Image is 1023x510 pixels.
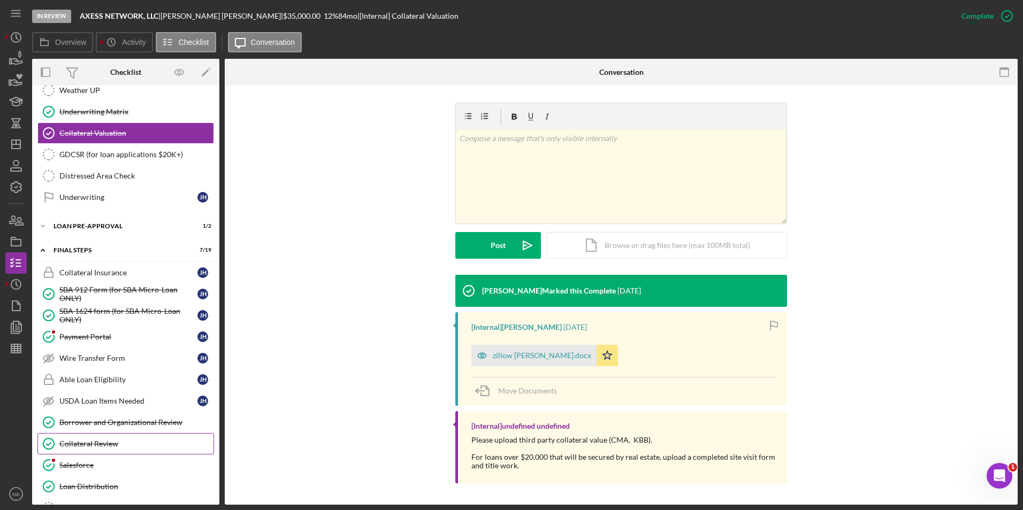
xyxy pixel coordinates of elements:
[37,262,214,283] a: Collateral InsuranceJH
[471,436,776,470] div: Please upload third party collateral value (CMA, KBB). For loans over $20,000 that will be secure...
[192,247,211,253] div: 7 / 19
[493,351,591,360] div: zillow [PERSON_NAME].docx
[471,422,570,430] div: [Internal] undefined undefined
[482,287,616,295] div: [PERSON_NAME] Marked this Complete
[59,482,213,491] div: Loan Distribution
[251,38,295,47] label: Conversation
[197,396,208,406] div: J H
[197,267,208,278] div: J H
[228,32,302,52] button: Conversation
[179,38,209,47] label: Checklist
[37,144,214,165] a: GDCSR (for loan applications $20K+)
[59,461,213,469] div: Salesforce
[192,223,211,229] div: 1 / 2
[455,232,541,259] button: Post
[491,232,506,259] div: Post
[59,418,213,427] div: Borrower and Organizational Review
[197,374,208,385] div: J H
[59,307,197,324] div: SBA 1624 form (for SBA Micro-Loan ONLY)
[563,323,587,331] time: 2025-08-12 17:53
[59,285,197,303] div: SBA 912 Form (for SBA Micro-Loan ONLY)
[37,412,214,433] a: Borrower and Organizational Review
[37,326,214,347] a: Payment PortalJH
[161,12,283,20] div: [PERSON_NAME] [PERSON_NAME] |
[37,283,214,305] a: SBA 912 Form (for SBA Micro-Loan ONLY)JH
[197,289,208,299] div: J H
[5,483,27,505] button: MK
[80,12,161,20] div: |
[59,268,197,277] div: Collateral Insurance
[156,32,216,52] button: Checklist
[37,433,214,454] a: Collateral Review
[59,129,213,137] div: Collateral Valuation
[338,12,357,20] div: 84 mo
[951,5,1018,27] button: Complete
[54,223,185,229] div: LOAN PRE-APPROVAL
[37,305,214,326] a: SBA 1624 form (for SBA Micro-Loan ONLY)JH
[59,193,197,202] div: Underwriting
[59,150,213,159] div: GDCSR (for loan applications $20K+)
[961,5,994,27] div: Complete
[122,38,146,47] label: Activity
[987,463,1012,489] iframe: Intercom live chat
[59,375,197,384] div: Able Loan Eligibility
[59,354,197,362] div: Wire Transfer Form
[37,101,214,122] a: Underwriting Matrix
[37,476,214,497] a: Loan Distribution
[197,353,208,364] div: J H
[37,454,214,476] a: Salesforce
[37,165,214,187] a: Distressed Area Check
[617,287,641,295] time: 2025-08-12 17:53
[80,11,158,20] b: AXESS NETWORK, LLC
[37,369,214,390] a: Able Loan EligibilityJH
[283,12,324,20] div: $35,000.00
[197,192,208,203] div: J H
[55,38,86,47] label: Overview
[32,10,71,23] div: In Review
[110,68,141,76] div: Checklist
[37,122,214,144] a: Collateral Valuation
[32,32,93,52] button: Overview
[12,491,20,497] text: MK
[471,377,568,404] button: Move Documents
[59,333,197,341] div: Payment Portal
[59,107,213,116] div: Underwriting Matrix
[96,32,152,52] button: Activity
[357,12,459,20] div: | [Internal] Collateral Valuation
[37,80,214,101] a: Weather UP
[471,345,618,366] button: zillow [PERSON_NAME].docx
[37,187,214,208] a: UnderwritingJH
[324,12,338,20] div: 12 %
[197,310,208,321] div: J H
[59,439,213,448] div: Collateral Review
[498,386,557,395] span: Move Documents
[59,397,197,405] div: USDA Loan Items Needed
[59,86,213,95] div: Weather UP
[37,390,214,412] a: USDA Loan Items NeededJH
[54,247,185,253] div: FINAL STEPS
[37,347,214,369] a: Wire Transfer FormJH
[59,172,213,180] div: Distressed Area Check
[471,323,562,331] div: [Internal] [PERSON_NAME]
[1009,463,1017,472] span: 1
[197,331,208,342] div: J H
[599,68,644,76] div: Conversation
